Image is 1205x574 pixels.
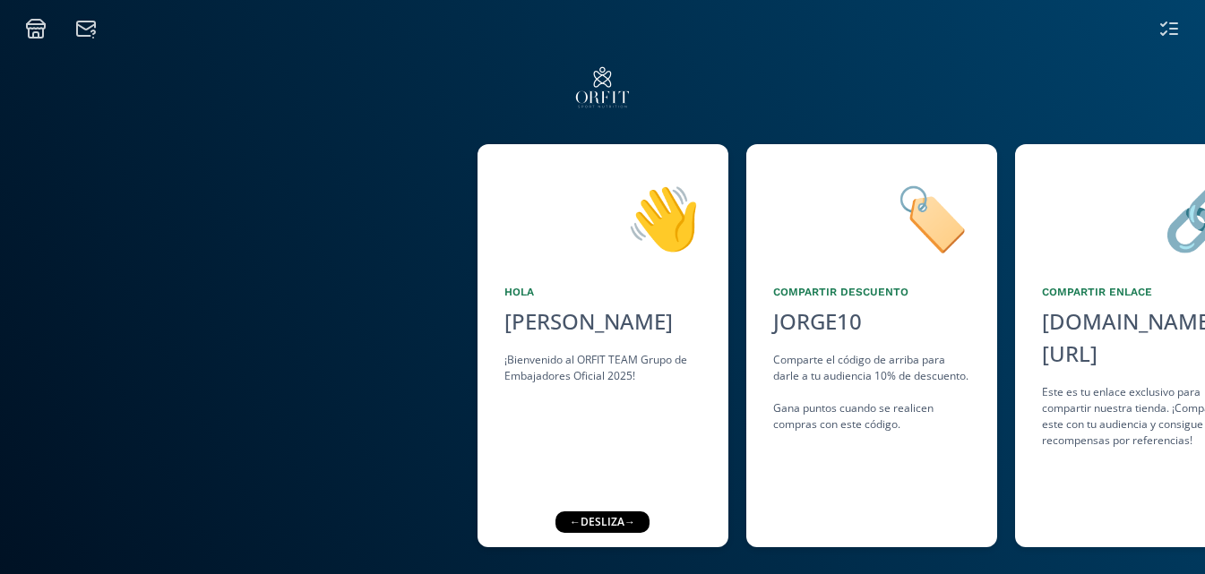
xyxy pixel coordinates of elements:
div: 🏷️ [773,171,970,262]
div: ¡Bienvenido al ORFIT TEAM Grupo de Embajadores Oficial 2025! [504,352,701,384]
div: Compartir Descuento [773,284,970,300]
div: Hola [504,284,701,300]
div: 👋 [504,171,701,262]
img: kyzJ2SrC9jSW [569,54,636,121]
div: Comparte el código de arriba para darle a tu audiencia 10% de descuento. Gana puntos cuando se re... [773,352,970,433]
div: [PERSON_NAME] [504,305,701,338]
div: ← desliza → [555,511,650,533]
div: JORGE10 [773,305,862,338]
